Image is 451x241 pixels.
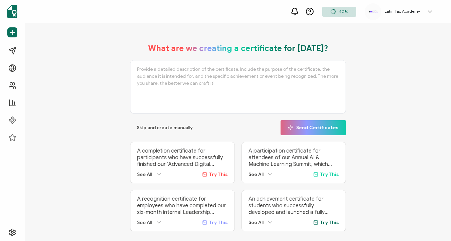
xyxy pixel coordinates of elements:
[385,9,420,14] h5: Latin Tax Academy
[418,209,451,241] iframe: Chat Widget
[209,220,228,225] span: Try This
[148,43,328,53] h1: What are we creating a certificate for [DATE]?
[249,220,264,225] span: See All
[368,10,378,13] img: 94c1d8b1-6358-4297-843f-64831e6c94cb.png
[137,220,152,225] span: See All
[339,9,348,14] span: 40%
[288,125,339,130] span: Send Certificates
[209,172,228,177] span: Try This
[7,5,17,18] img: sertifier-logomark-colored.svg
[281,120,346,135] button: Send Certificates
[320,220,339,225] span: Try This
[320,172,339,177] span: Try This
[249,148,339,168] p: A participation certificate for attendees of our Annual AI & Machine Learning Summit, which broug...
[130,120,199,135] button: Skip and create manually
[137,126,193,130] span: Skip and create manually
[137,172,152,177] span: See All
[249,172,264,177] span: See All
[137,148,228,168] p: A completion certificate for participants who have successfully finished our ‘Advanced Digital Ma...
[137,196,228,216] p: A recognition certificate for employees who have completed our six-month internal Leadership Deve...
[249,196,339,216] p: An achievement certificate for students who successfully developed and launched a fully functiona...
